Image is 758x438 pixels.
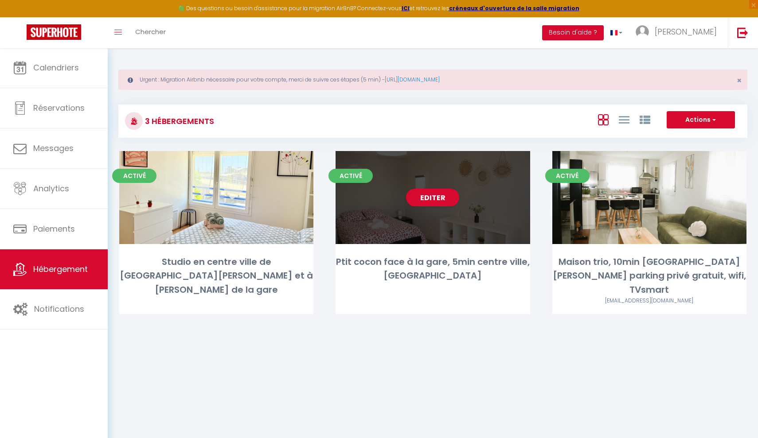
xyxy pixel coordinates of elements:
span: Activé [112,169,156,183]
div: Maison trio, 10min [GEOGRAPHIC_DATA][PERSON_NAME] parking privé gratuit, wifi, TVsmart [552,255,746,297]
span: Activé [545,169,590,183]
img: Super Booking [27,24,81,40]
button: Close [737,77,742,85]
span: Calendriers [33,62,79,73]
span: Hébergement [33,264,88,275]
a: Vue en Liste [619,112,629,127]
img: ... [636,25,649,39]
iframe: Chat [720,398,751,431]
div: Urgent : Migration Airbnb nécessaire pour votre compte, merci de suivre ces étapes (5 min) - [118,70,747,90]
h3: 3 Hébergements [143,111,214,131]
div: Airbnb [552,297,746,305]
a: ... [PERSON_NAME] [629,17,728,48]
a: Chercher [129,17,172,48]
div: Studio en centre ville de [GEOGRAPHIC_DATA][PERSON_NAME] et à [PERSON_NAME] de la gare [119,255,313,297]
span: [PERSON_NAME] [655,26,717,37]
img: logout [737,27,748,38]
span: Chercher [135,27,166,36]
a: créneaux d'ouverture de la salle migration [449,4,579,12]
a: Vue en Box [598,112,609,127]
a: Editer [406,189,459,206]
button: Besoin d'aide ? [542,25,604,40]
span: Analytics [33,183,69,194]
button: Ouvrir le widget de chat LiveChat [7,4,34,30]
span: × [737,75,742,86]
div: Ptit cocon face à la gare, 5min centre ville, [GEOGRAPHIC_DATA] [336,255,530,283]
a: ICI [402,4,410,12]
span: Activé [328,169,373,183]
button: Actions [667,111,735,129]
span: Notifications [34,303,84,314]
span: Messages [33,143,74,154]
a: Vue par Groupe [640,112,650,127]
span: Réservations [33,102,85,113]
span: Paiements [33,223,75,234]
a: [URL][DOMAIN_NAME] [385,76,440,83]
